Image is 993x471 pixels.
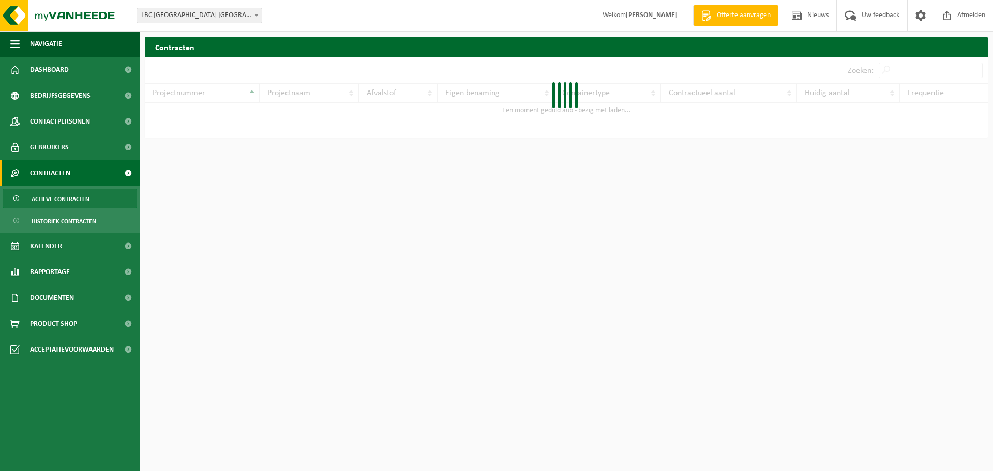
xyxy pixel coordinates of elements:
[32,189,89,209] span: Actieve contracten
[137,8,262,23] span: LBC ANTWERPEN NV - ANTWERPEN
[145,37,988,57] h2: Contracten
[30,311,77,337] span: Product Shop
[3,189,137,208] a: Actieve contracten
[32,211,96,231] span: Historiek contracten
[30,109,90,134] span: Contactpersonen
[30,57,69,83] span: Dashboard
[30,285,74,311] span: Documenten
[30,160,70,186] span: Contracten
[3,211,137,231] a: Historiek contracten
[30,259,70,285] span: Rapportage
[30,31,62,57] span: Navigatie
[626,11,678,19] strong: [PERSON_NAME]
[30,134,69,160] span: Gebruikers
[693,5,778,26] a: Offerte aanvragen
[30,83,91,109] span: Bedrijfsgegevens
[30,233,62,259] span: Kalender
[714,10,773,21] span: Offerte aanvragen
[30,337,114,362] span: Acceptatievoorwaarden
